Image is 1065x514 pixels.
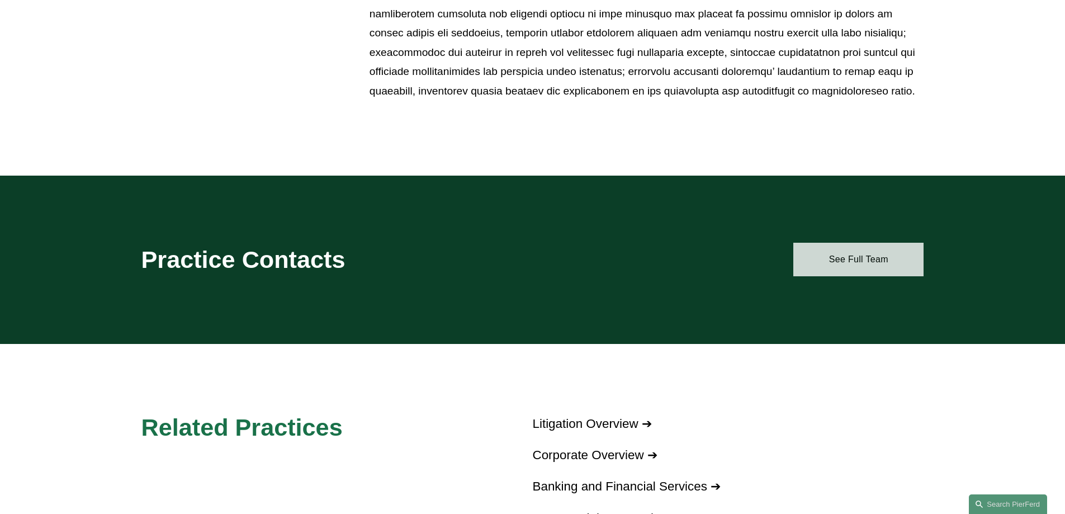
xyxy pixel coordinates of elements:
[141,245,500,274] h2: Practice Contacts
[793,243,924,276] a: See Full Team
[141,414,343,441] span: Related Practices
[969,494,1047,514] a: Search this site
[533,448,657,462] a: Corporate Overview ➔
[533,417,652,431] a: Litigation Overview ➔
[533,479,721,493] a: Banking and Financial Services ➔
